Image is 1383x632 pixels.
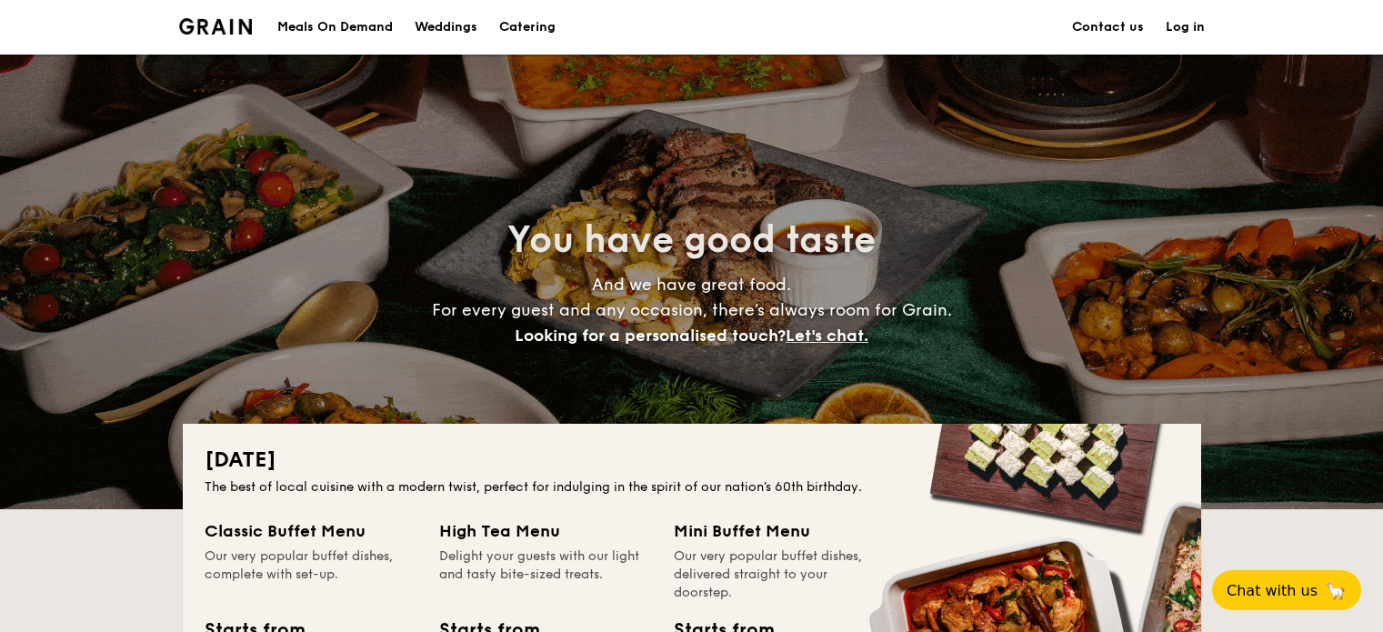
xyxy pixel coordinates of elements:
span: Looking for a personalised touch? [515,326,786,346]
a: Logotype [179,18,253,35]
img: Grain [179,18,253,35]
div: Our very popular buffet dishes, delivered straight to your doorstep. [674,547,887,602]
button: Chat with us🦙 [1212,570,1361,610]
div: Our very popular buffet dishes, complete with set-up. [205,547,417,602]
div: Classic Buffet Menu [205,518,417,544]
div: Mini Buffet Menu [674,518,887,544]
h2: [DATE] [205,446,1179,475]
div: The best of local cuisine with a modern twist, perfect for indulging in the spirit of our nation’... [205,478,1179,497]
div: High Tea Menu [439,518,652,544]
span: Let's chat. [786,326,868,346]
span: 🦙 [1325,580,1347,601]
span: Chat with us [1227,582,1318,599]
span: You have good taste [507,218,876,262]
div: Delight your guests with our light and tasty bite-sized treats. [439,547,652,602]
span: And we have great food. For every guest and any occasion, there’s always room for Grain. [432,275,952,346]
